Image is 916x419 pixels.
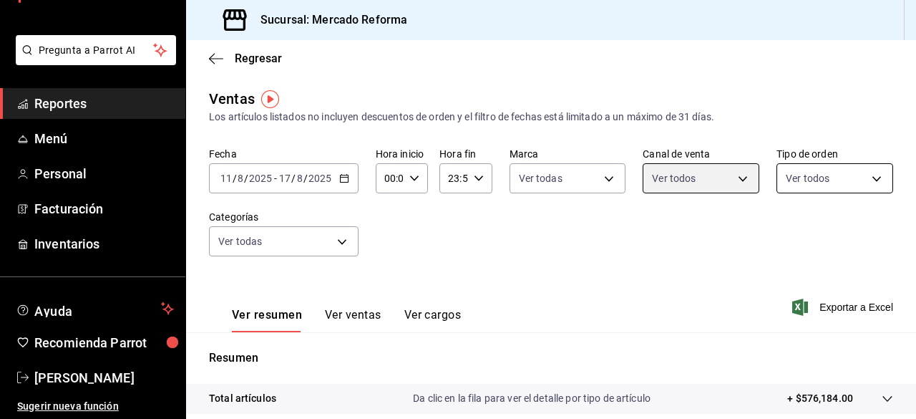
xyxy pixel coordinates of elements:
button: Regresar [209,52,282,65]
span: Sugerir nueva función [17,399,174,414]
div: navigation tabs [232,308,461,332]
span: Personal [34,164,174,183]
span: [PERSON_NAME] [34,368,174,387]
a: Pregunta a Parrot AI [10,53,176,68]
span: Ver todas [218,234,262,249]
input: ---- [248,173,273,184]
label: Hora fin [439,149,492,159]
label: Marca [510,149,626,159]
span: Ayuda [34,300,155,317]
button: Ver cargos [404,308,462,332]
label: Fecha [209,149,359,159]
h3: Sucursal: Mercado Reforma [249,11,407,29]
span: / [291,173,296,184]
span: Ver todos [786,171,829,186]
span: Pregunta a Parrot AI [39,43,154,58]
label: Tipo de orden [776,149,893,159]
input: -- [278,173,291,184]
label: Canal de venta [643,149,759,159]
span: Menú [34,129,174,148]
p: + $576,184.00 [787,391,853,406]
span: / [303,173,308,184]
p: Da clic en la fila para ver el detalle por tipo de artículo [413,391,651,406]
label: Hora inicio [376,149,428,159]
label: Categorías [209,212,359,222]
button: Exportar a Excel [795,299,893,316]
span: / [244,173,248,184]
div: Los artículos listados no incluyen descuentos de orden y el filtro de fechas está limitado a un m... [209,110,893,125]
span: Reportes [34,94,174,113]
div: Ventas [209,88,255,110]
span: Recomienda Parrot [34,333,174,352]
button: Pregunta a Parrot AI [16,35,176,65]
span: - [274,173,277,184]
span: Inventarios [34,234,174,254]
button: Ver ventas [325,308,381,332]
span: Ver todas [519,171,562,186]
img: Tooltip marker [261,90,279,108]
input: -- [296,173,303,184]
span: Regresar [235,52,282,65]
p: Resumen [209,350,893,367]
input: ---- [308,173,332,184]
span: Ver todos [652,171,696,186]
input: -- [237,173,244,184]
span: Facturación [34,199,174,218]
p: Total artículos [209,391,276,406]
span: / [233,173,237,184]
input: -- [220,173,233,184]
button: Ver resumen [232,308,302,332]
